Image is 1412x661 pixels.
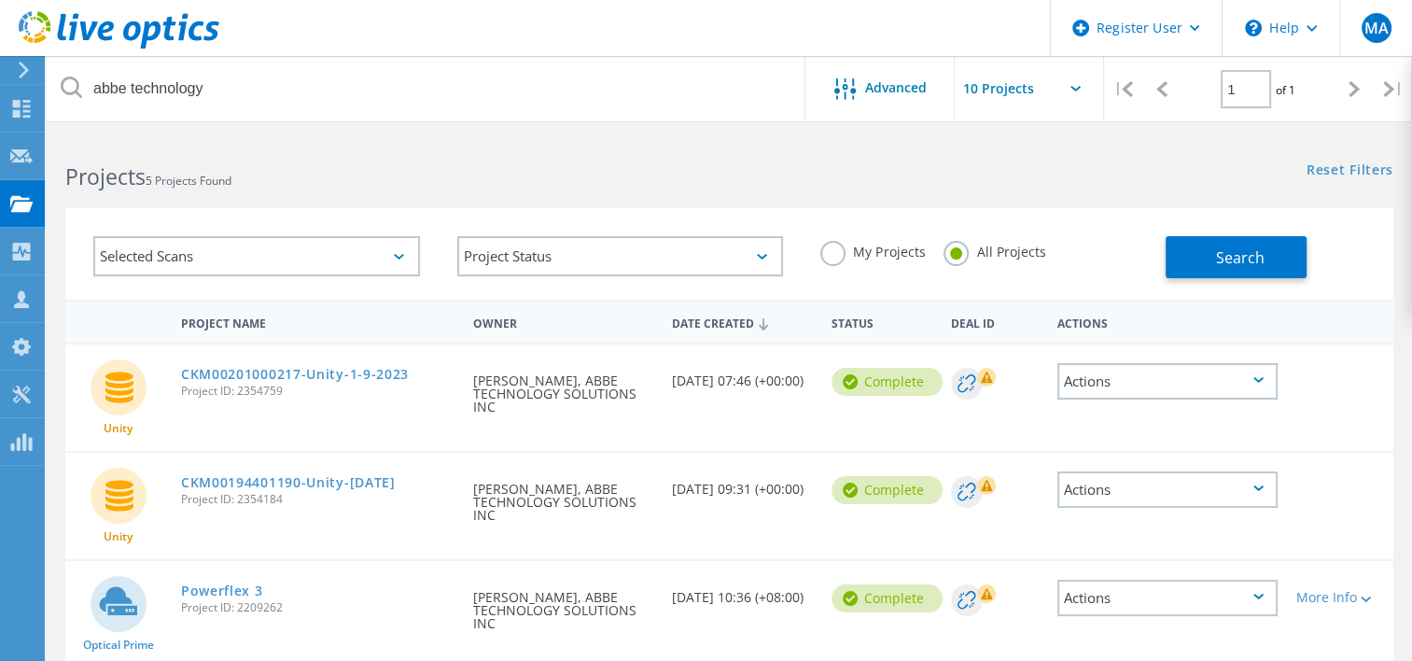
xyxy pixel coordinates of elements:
div: Actions [1057,471,1278,508]
div: | [1374,56,1412,122]
div: Actions [1057,363,1278,400]
div: Actions [1057,580,1278,616]
div: [DATE] 09:31 (+00:00) [663,453,822,514]
span: Unity [104,423,133,434]
div: Owner [464,304,663,339]
span: Project ID: 2354184 [181,494,454,505]
div: Complete [832,584,943,612]
a: CKM00194401190-Unity-[DATE] [181,476,396,489]
div: Deal Id [942,304,1048,339]
span: of 1 [1276,82,1295,98]
span: Search [1216,247,1265,268]
span: 5 Projects Found [146,173,231,189]
a: Reset Filters [1307,163,1393,179]
a: CKM00201000217-Unity-1-9-2023 [181,368,409,381]
span: Advanced [865,81,927,94]
div: More Info [1296,591,1384,604]
label: All Projects [944,241,1045,259]
a: Powerflex 3 [181,584,263,598]
div: [PERSON_NAME], ABBE TECHNOLOGY SOLUTIONS INC [464,345,663,432]
svg: \n [1245,20,1262,36]
div: Project Name [172,304,464,339]
div: Status [822,304,942,339]
div: Selected Scans [93,236,420,276]
div: Actions [1048,304,1287,339]
a: Live Optics Dashboard [19,39,219,52]
div: Complete [832,368,943,396]
span: Project ID: 2354759 [181,386,454,397]
button: Search [1166,236,1307,278]
div: [PERSON_NAME], ABBE TECHNOLOGY SOLUTIONS INC [464,561,663,649]
div: Project Status [457,236,784,276]
span: Optical Prime [83,640,154,651]
div: [DATE] 10:36 (+08:00) [663,561,822,623]
div: [PERSON_NAME], ABBE TECHNOLOGY SOLUTIONS INC [464,453,663,541]
span: Project ID: 2209262 [181,602,454,613]
span: Unity [104,531,133,542]
div: [DATE] 07:46 (+00:00) [663,345,822,406]
div: Complete [832,476,943,504]
b: Projects [65,162,146,191]
div: Date Created [663,304,822,340]
span: MA [1363,21,1388,35]
div: | [1104,56,1142,122]
input: Search projects by name, owner, ID, company, etc [47,56,806,121]
label: My Projects [820,241,925,259]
